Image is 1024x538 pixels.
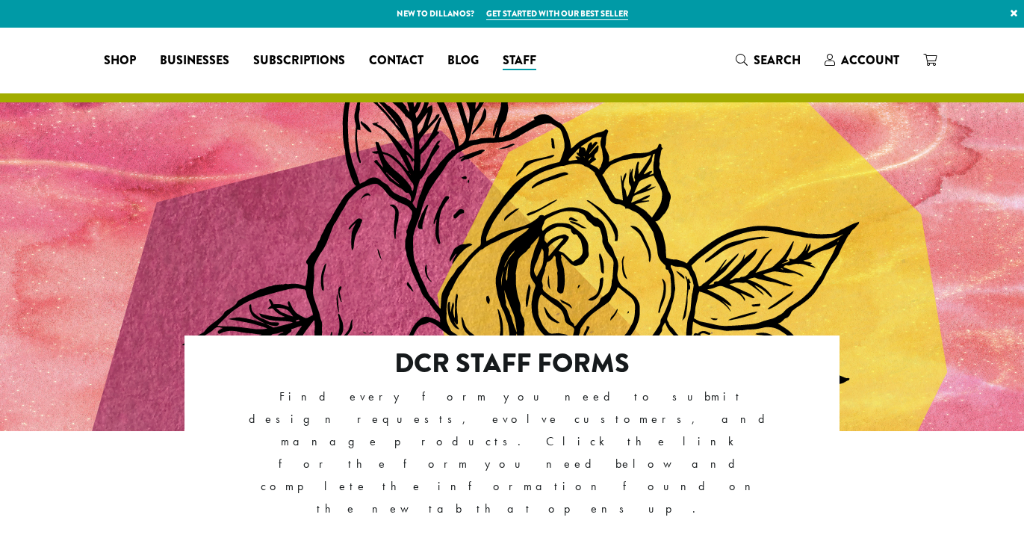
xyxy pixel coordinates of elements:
[249,347,775,380] h2: DCR Staff Forms
[841,52,899,69] span: Account
[369,52,423,70] span: Contact
[486,7,628,20] a: Get started with our best seller
[503,52,536,70] span: Staff
[447,52,479,70] span: Blog
[491,49,548,72] a: Staff
[104,52,136,70] span: Shop
[754,52,801,69] span: Search
[724,48,813,72] a: Search
[253,52,345,70] span: Subscriptions
[92,49,148,72] a: Shop
[160,52,229,70] span: Businesses
[249,386,775,520] p: Find every form you need to submit design requests, evolve customers, and manage products. Click ...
